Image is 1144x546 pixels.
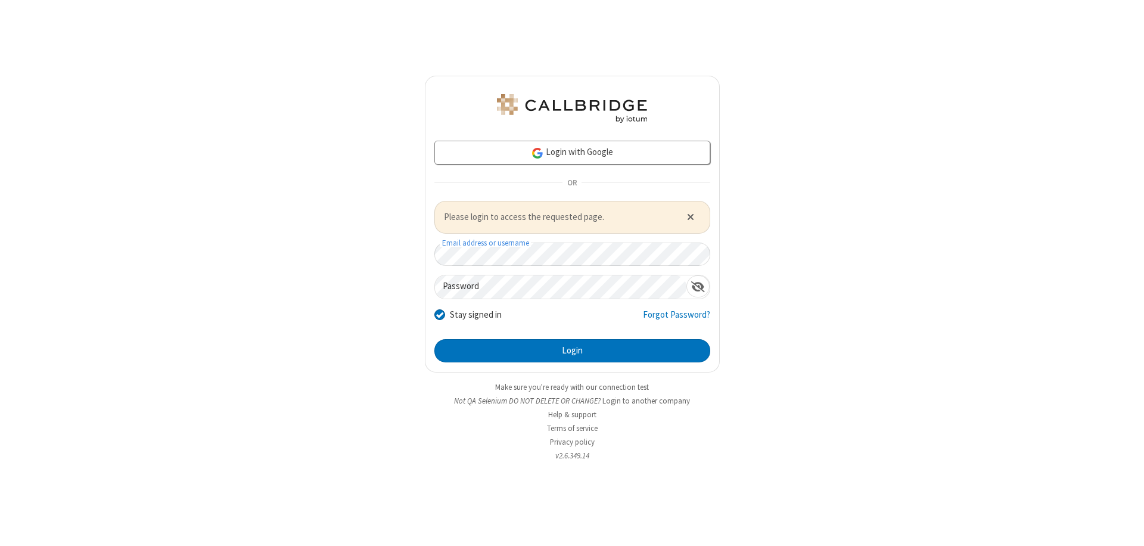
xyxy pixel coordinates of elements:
[495,94,649,123] img: QA Selenium DO NOT DELETE OR CHANGE
[643,308,710,331] a: Forgot Password?
[548,409,596,420] a: Help & support
[531,147,544,160] img: google-icon.png
[550,437,595,447] a: Privacy policy
[547,423,598,433] a: Terms of service
[425,395,720,407] li: Not QA Selenium DO NOT DELETE OR CHANGE?
[686,275,710,297] div: Show password
[1114,515,1135,538] iframe: Chat
[680,208,700,226] button: Close alert
[434,339,710,363] button: Login
[495,382,649,392] a: Make sure you're ready with our connection test
[425,450,720,461] li: v2.6.349.14
[602,395,690,407] button: Login to another company
[434,141,710,165] a: Login with Google
[435,275,686,299] input: Password
[562,175,582,191] span: OR
[444,210,672,224] span: Please login to access the requested page.
[450,308,502,322] label: Stay signed in
[434,243,710,266] input: Email address or username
